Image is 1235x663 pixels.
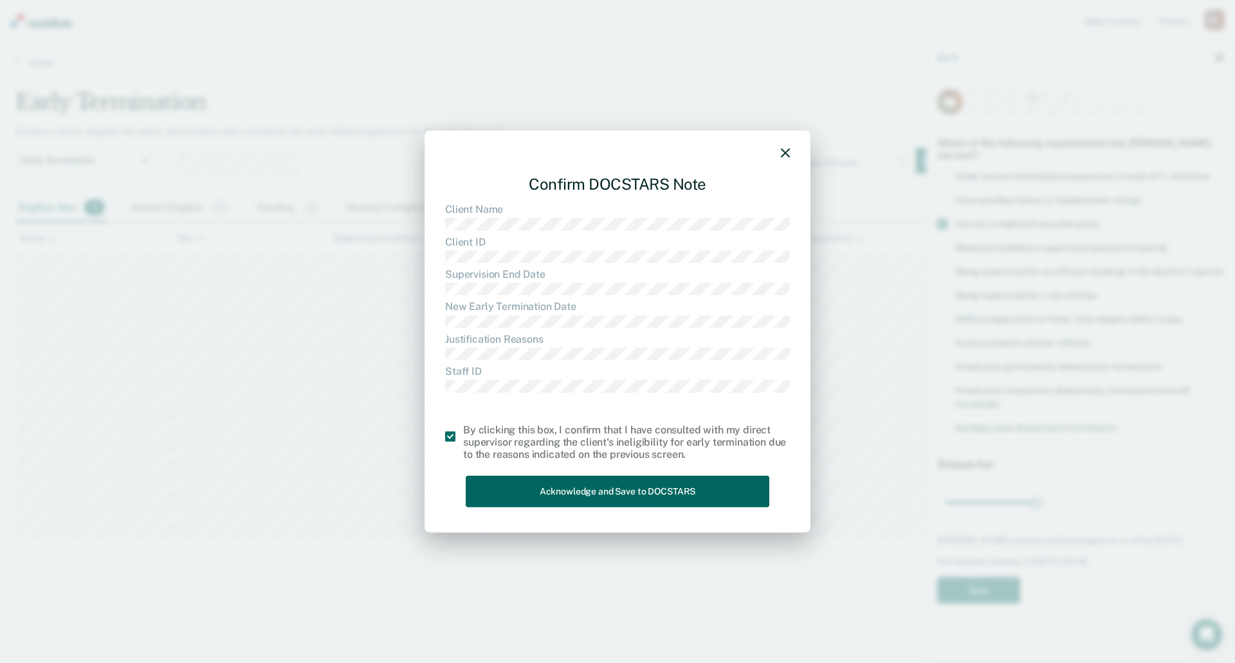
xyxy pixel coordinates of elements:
[445,333,790,345] dt: Justification Reasons
[445,203,790,215] dt: Client Name
[463,423,790,460] div: By clicking this box, I confirm that I have consulted with my direct supervisor regarding the cli...
[445,164,790,203] div: Confirm DOCSTARS Note
[445,365,790,377] dt: Staff ID
[466,476,769,507] button: Acknowledge and Save to DOCSTARS
[445,300,790,313] dt: New Early Termination Date
[445,268,790,280] dt: Supervision End Date
[445,235,790,248] dt: Client ID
